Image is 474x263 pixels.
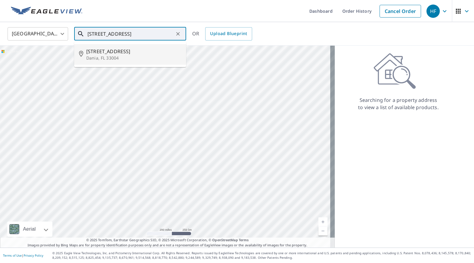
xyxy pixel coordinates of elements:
a: Privacy Policy [24,253,43,258]
div: OR [192,27,252,41]
p: Dania, FL 33004 [86,55,181,61]
img: EV Logo [11,7,82,16]
span: Upload Blueprint [210,30,247,37]
a: Upload Blueprint [205,27,252,41]
p: | [3,254,43,257]
div: HF [426,5,440,18]
div: Aerial [7,222,52,237]
button: Clear [174,30,182,38]
a: Current Level 5, Zoom In [318,217,328,226]
a: Terms [239,238,249,242]
div: [GEOGRAPHIC_DATA] [8,25,68,42]
input: Search by address or latitude-longitude [87,25,174,42]
div: Aerial [21,222,38,237]
a: OpenStreetMap [212,238,238,242]
a: Current Level 5, Zoom Out [318,226,328,235]
a: Terms of Use [3,253,22,258]
p: Searching for a property address to view a list of available products. [358,96,439,111]
p: © 2025 Eagle View Technologies, Inc. and Pictometry International Corp. All Rights Reserved. Repo... [52,251,471,260]
span: © 2025 TomTom, Earthstar Geographics SIO, © 2025 Microsoft Corporation, © [86,238,249,243]
a: Cancel Order [380,5,421,18]
span: [STREET_ADDRESS] [86,48,181,55]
